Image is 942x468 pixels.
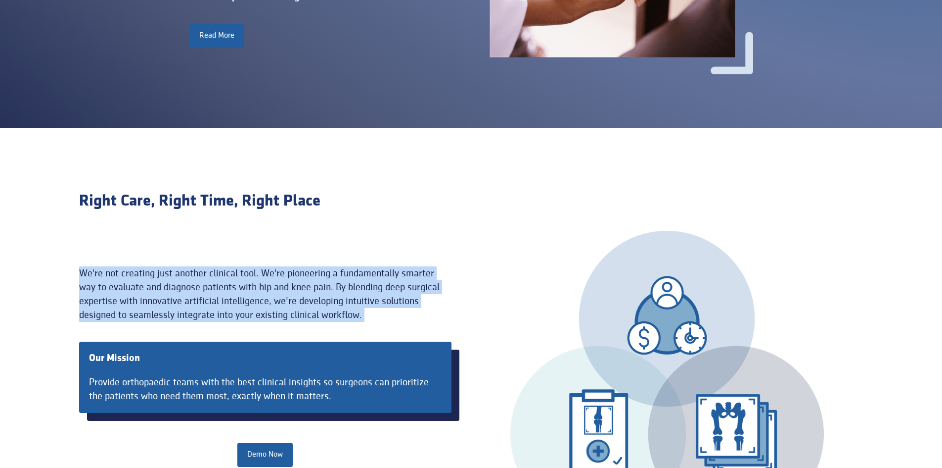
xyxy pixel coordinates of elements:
div: Our Mission [89,352,371,365]
div: We're not creating just another clinical tool. We're pioneering a fundamentally smarter way to ev... [79,266,451,322]
a: Read More [189,24,244,48]
div: Provide orthopaedic teams with the best clinical insights so surgeons can prioritize the patients... [89,375,442,403]
div: Right Care, Right Time, Right Place [79,191,863,211]
a: Demo Now [237,443,293,467]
